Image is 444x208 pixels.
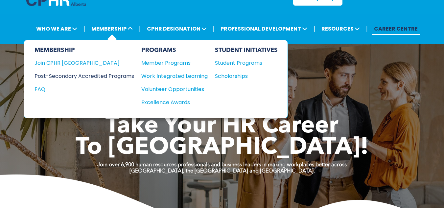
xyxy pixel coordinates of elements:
[215,72,278,80] a: Scholarships
[129,169,315,174] strong: [GEOGRAPHIC_DATA], the [GEOGRAPHIC_DATA] and [GEOGRAPHIC_DATA].
[35,72,124,80] div: Post-Secondary Accredited Programs
[34,23,79,35] span: WHO WE ARE
[35,85,134,93] a: FAQ
[366,22,368,35] li: |
[145,23,209,35] span: CPHR DESIGNATION
[314,22,315,35] li: |
[319,23,362,35] span: RESOURCES
[141,47,208,54] div: PROGRAMS
[141,98,208,106] a: Excellence Awards
[141,59,208,67] a: Member Programs
[215,59,271,67] div: Student Programs
[141,72,208,80] a: Work Integrated Learning
[215,59,278,67] a: Student Programs
[213,22,215,35] li: |
[141,85,208,93] a: Volunteer Opportunities
[372,23,420,35] a: CAREER CENTRE
[35,59,134,67] a: Join CPHR [GEOGRAPHIC_DATA]
[141,98,201,106] div: Excellence Awards
[76,136,369,160] span: To [GEOGRAPHIC_DATA]!
[35,85,124,93] div: FAQ
[215,47,278,54] div: STUDENT INITIATIVES
[105,115,339,138] span: Take Your HR Career
[139,22,141,35] li: |
[215,72,271,80] div: Scholarships
[141,72,201,80] div: Work Integrated Learning
[97,162,347,168] strong: Join over 6,900 human resources professionals and business leaders in making workplaces better ac...
[35,47,134,54] div: MEMBERSHIP
[141,59,201,67] div: Member Programs
[35,59,124,67] div: Join CPHR [GEOGRAPHIC_DATA]
[89,23,135,35] span: MEMBERSHIP
[35,72,134,80] a: Post-Secondary Accredited Programs
[219,23,309,35] span: PROFESSIONAL DEVELOPMENT
[141,85,201,93] div: Volunteer Opportunities
[83,22,85,35] li: |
